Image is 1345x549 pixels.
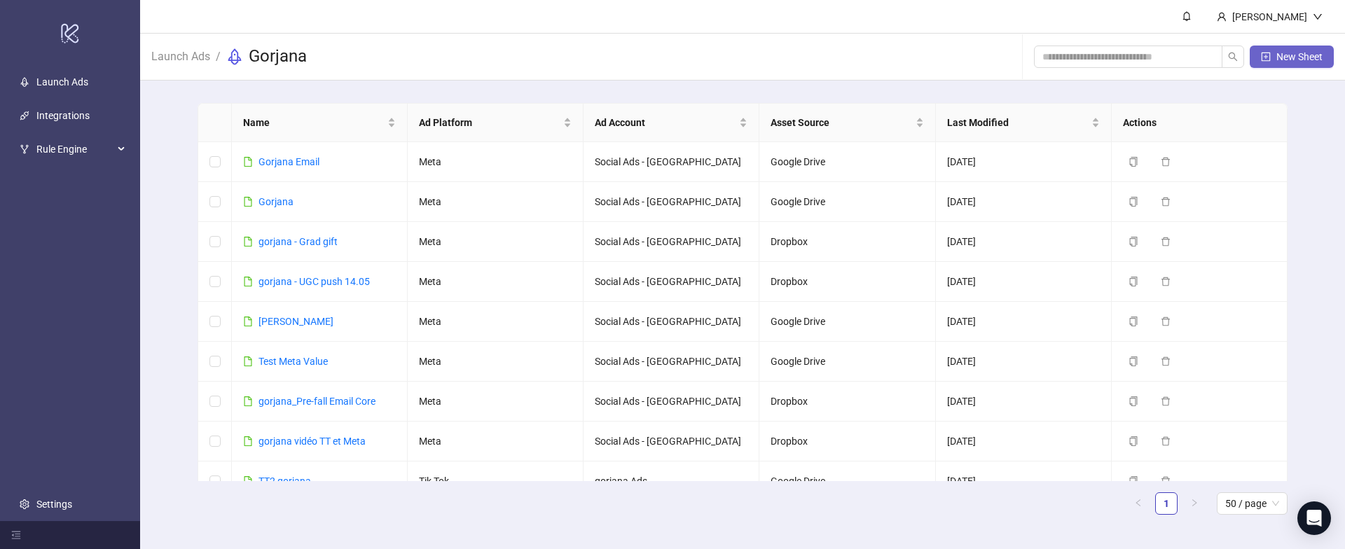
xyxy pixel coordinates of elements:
a: Gorjana Email [258,156,319,167]
span: search [1228,52,1238,62]
td: Google Drive [759,142,935,182]
span: New Sheet [1276,51,1323,62]
td: Meta [408,302,584,342]
span: delete [1161,476,1171,486]
th: Ad Platform [408,104,584,142]
h3: Gorjana [249,46,307,68]
th: Name [232,104,408,142]
span: file [243,396,253,406]
td: Google Drive [759,461,935,501]
span: Name [243,115,385,130]
span: delete [1161,237,1171,246]
a: Launch Ads [149,48,213,63]
li: 1 [1155,492,1178,515]
td: gorjana Ads [584,461,759,501]
td: [DATE] [936,382,1112,422]
span: file [243,317,253,326]
span: copy [1129,157,1138,167]
span: delete [1161,396,1171,406]
span: left [1134,499,1143,507]
td: Meta [408,182,584,222]
span: copy [1129,476,1138,486]
a: Integrations [36,110,90,121]
span: delete [1161,436,1171,446]
button: right [1183,492,1206,515]
th: Ad Account [584,104,759,142]
a: Launch Ads [36,76,88,88]
td: Social Ads - [GEOGRAPHIC_DATA] [584,302,759,342]
span: plus-square [1261,52,1271,62]
span: file [243,476,253,486]
td: Social Ads - [GEOGRAPHIC_DATA] [584,422,759,461]
button: New Sheet [1250,46,1334,68]
li: / [216,46,221,68]
div: [PERSON_NAME] [1227,9,1313,25]
span: copy [1129,317,1138,326]
td: Dropbox [759,222,935,262]
button: left [1127,492,1150,515]
td: Social Ads - [GEOGRAPHIC_DATA] [584,342,759,382]
td: [DATE] [936,182,1112,222]
span: file [243,277,253,286]
span: file [243,436,253,446]
span: copy [1129,197,1138,207]
th: Last Modified [936,104,1112,142]
span: delete [1161,356,1171,366]
a: [PERSON_NAME] [258,316,333,327]
span: copy [1129,396,1138,406]
span: copy [1129,356,1138,366]
span: down [1313,12,1323,22]
span: Last Modified [947,115,1089,130]
span: Rule Engine [36,135,113,163]
td: Social Ads - [GEOGRAPHIC_DATA] [584,382,759,422]
a: TT2 gorjana [258,475,311,487]
td: Meta [408,262,584,302]
td: Dropbox [759,382,935,422]
td: Social Ads - [GEOGRAPHIC_DATA] [584,182,759,222]
a: Settings [36,499,72,510]
li: Next Page [1183,492,1206,515]
td: [DATE] [936,142,1112,182]
td: [DATE] [936,461,1112,501]
span: copy [1129,277,1138,286]
li: Previous Page [1127,492,1150,515]
a: gorjana vidéo TT et Meta [258,436,366,447]
span: Ad Platform [419,115,560,130]
span: copy [1129,237,1138,246]
span: copy [1129,436,1138,446]
td: Meta [408,382,584,422]
span: Asset Source [771,115,912,130]
span: delete [1161,157,1171,167]
a: Test Meta Value [258,356,328,367]
a: 1 [1156,493,1177,514]
span: file [243,157,253,167]
td: [DATE] [936,262,1112,302]
td: [DATE] [936,342,1112,382]
span: delete [1161,197,1171,207]
td: Dropbox [759,422,935,461]
div: Open Intercom Messenger [1297,501,1331,535]
span: Ad Account [595,115,736,130]
span: fork [20,144,29,154]
td: [DATE] [936,422,1112,461]
td: [DATE] [936,222,1112,262]
td: Dropbox [759,262,935,302]
th: Asset Source [759,104,935,142]
a: gorjana - Grad gift [258,236,338,247]
span: bell [1182,11,1192,21]
span: file [243,356,253,366]
span: right [1190,499,1199,507]
span: file [243,237,253,246]
span: user [1217,12,1227,22]
td: Google Drive [759,182,935,222]
td: Meta [408,342,584,382]
a: gorjana_Pre-fall Email Core [258,396,375,407]
div: Page Size [1217,492,1288,515]
td: Social Ads - [GEOGRAPHIC_DATA] [584,142,759,182]
span: 50 / page [1225,493,1279,514]
span: delete [1161,277,1171,286]
td: Social Ads - [GEOGRAPHIC_DATA] [584,222,759,262]
td: Meta [408,222,584,262]
span: file [243,197,253,207]
a: gorjana - UGC push 14.05 [258,276,370,287]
